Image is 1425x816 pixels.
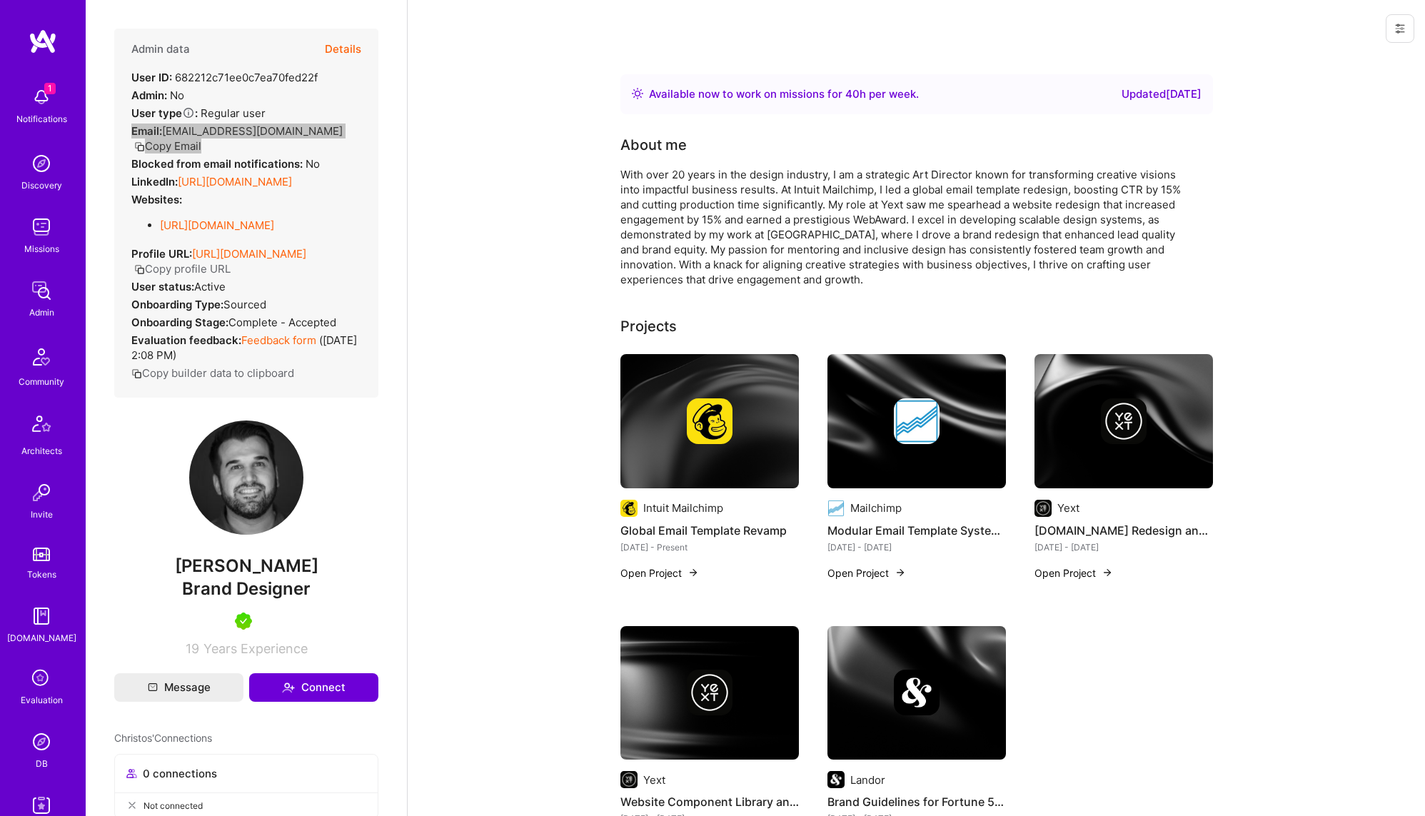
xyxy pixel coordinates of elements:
a: [URL][DOMAIN_NAME] [192,247,306,261]
img: cover [620,354,799,488]
div: Missions [24,241,59,256]
i: icon CloseGray [126,800,138,811]
img: Company logo [620,500,638,517]
strong: Websites: [131,193,182,206]
img: Company logo [1101,398,1147,444]
img: Company logo [620,771,638,788]
div: Updated [DATE] [1122,86,1202,103]
i: icon Mail [148,682,158,692]
strong: User type : [131,106,198,120]
img: guide book [27,602,56,630]
strong: Evaluation feedback: [131,333,241,347]
img: Company logo [894,398,940,444]
div: Available now to work on missions for h per week . [649,86,919,103]
img: tokens [33,548,50,561]
button: Open Project [1034,565,1113,580]
i: Help [182,106,195,119]
img: arrow-right [895,567,906,578]
img: discovery [27,149,56,178]
span: 0 connections [143,766,217,781]
strong: Email: [131,124,162,138]
img: Company logo [894,670,940,715]
img: Company logo [827,500,845,517]
button: Open Project [620,565,699,580]
span: 40 [845,87,860,101]
i: icon Copy [131,368,142,379]
div: Landor [850,772,885,787]
img: Community [24,340,59,374]
strong: User status: [131,280,194,293]
h4: [DOMAIN_NAME] Redesign and Brand Identity [1034,521,1213,540]
div: No [131,88,184,103]
div: No [131,156,320,171]
button: Copy builder data to clipboard [131,366,294,381]
span: Brand Designer [182,578,311,599]
div: Tokens [27,567,56,582]
strong: Onboarding Type: [131,298,223,311]
strong: Onboarding Stage: [131,316,228,329]
i: icon Copy [134,264,145,275]
span: [EMAIL_ADDRESS][DOMAIN_NAME] [162,124,343,138]
img: cover [827,626,1006,760]
span: Christos' Connections [114,730,212,745]
h4: Admin data [131,43,190,56]
button: Copy profile URL [134,261,231,276]
i: icon Collaborator [126,768,137,779]
div: Architects [21,443,62,458]
h4: Brand Guidelines for Fortune 500 Clients [827,792,1006,811]
div: Intuit Mailchimp [643,500,723,515]
div: Invite [31,507,53,522]
div: Yext [643,772,665,787]
div: Admin [29,305,54,320]
img: A.Teamer in Residence [235,613,252,630]
h4: Website Component Library and Design System [620,792,799,811]
img: teamwork [27,213,56,241]
img: bell [27,83,56,111]
span: 1 [44,83,56,94]
div: Discovery [21,178,62,193]
div: [DATE] - [DATE] [827,540,1006,555]
button: Copy Email [134,138,201,153]
img: Company logo [687,670,732,715]
i: icon SelectionTeam [28,665,55,692]
strong: Blocked from email notifications: [131,157,306,171]
img: Company logo [827,771,845,788]
img: Company logo [1034,500,1052,517]
img: Company logo [687,398,732,444]
img: Invite [27,478,56,507]
span: sourced [223,298,266,311]
span: [PERSON_NAME] [114,555,378,577]
img: Admin Search [27,727,56,756]
button: Details [325,29,361,70]
span: Active [194,280,226,293]
div: Notifications [16,111,67,126]
i: icon Connect [282,681,295,694]
div: About me [620,134,687,156]
span: Years Experience [203,641,308,656]
strong: Profile URL: [131,247,192,261]
img: logo [29,29,57,54]
strong: Admin: [131,89,167,102]
div: Evaluation [21,692,63,707]
a: Feedback form [241,333,316,347]
div: Projects [620,316,677,337]
img: cover [620,626,799,760]
span: Not connected [143,798,203,813]
button: Connect [249,673,378,702]
div: DB [36,756,48,771]
div: Regular user [131,106,266,121]
img: cover [1034,354,1213,488]
div: Yext [1057,500,1079,515]
span: 19 [186,641,199,656]
img: Availability [632,88,643,99]
div: Mailchimp [850,500,902,515]
a: [URL][DOMAIN_NAME] [160,218,274,232]
strong: LinkedIn: [131,175,178,188]
h4: Modular Email Template System Development [827,521,1006,540]
img: User Avatar [189,420,303,535]
img: arrow-right [1102,567,1113,578]
i: icon Copy [134,141,145,152]
img: Architects [24,409,59,443]
div: 682212c71ee0c7ea70fed22f [131,70,318,85]
div: [DOMAIN_NAME] [7,630,76,645]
